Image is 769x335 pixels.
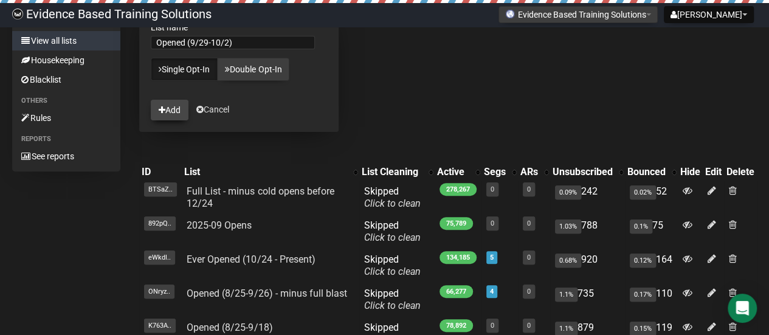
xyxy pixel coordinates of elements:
[630,219,652,233] span: 0.1%
[12,31,120,50] a: View all lists
[151,100,188,120] button: Add
[527,219,531,227] a: 0
[625,249,678,283] td: 164
[630,185,656,199] span: 0.02%
[625,215,678,249] td: 75
[364,266,421,277] a: Click to clean
[12,132,120,147] li: Reports
[481,164,518,181] th: Segs: No sort applied, activate to apply an ascending sort
[680,166,700,178] div: Hide
[217,58,289,81] a: Double Opt-In
[151,36,315,49] input: The name of your new list
[728,294,757,323] div: Open Intercom Messenger
[440,285,473,298] span: 66,277
[527,254,531,261] a: 0
[490,288,494,295] a: 4
[518,164,550,181] th: ARs: No sort applied, activate to apply an ascending sort
[12,9,23,19] img: 6a635aadd5b086599a41eda90e0773ac
[151,22,327,33] label: List name
[144,216,176,230] span: 892pQ..
[627,166,666,178] div: Bounced
[142,166,179,178] div: ID
[364,288,421,311] span: Skipped
[12,70,120,89] a: Blacklist
[550,181,625,215] td: 242
[184,166,347,178] div: List
[550,283,625,317] td: 735
[440,251,477,264] span: 134,185
[555,185,581,199] span: 0.09%
[12,108,120,128] a: Rules
[520,166,538,178] div: ARs
[625,283,678,317] td: 110
[12,147,120,166] a: See reports
[550,249,625,283] td: 920
[144,182,177,196] span: BTSaZ..
[144,285,174,299] span: ONryz..
[364,185,421,209] span: Skipped
[527,322,531,330] a: 0
[182,164,359,181] th: List: No sort applied, activate to apply an ascending sort
[364,198,421,209] a: Click to clean
[664,6,754,23] button: [PERSON_NAME]
[196,105,229,114] a: Cancel
[491,185,494,193] a: 0
[630,254,656,268] span: 0.12%
[491,219,494,227] a: 0
[490,254,494,261] a: 5
[726,166,754,178] div: Delete
[491,322,494,330] a: 0
[364,254,421,277] span: Skipped
[364,232,421,243] a: Click to clean
[555,288,578,302] span: 1.1%
[437,166,469,178] div: Active
[553,166,613,178] div: Unsubscribed
[625,164,678,181] th: Bounced: No sort applied, activate to apply an ascending sort
[505,9,515,19] img: favicons
[678,164,703,181] th: Hide: No sort applied, sorting is disabled
[527,288,531,295] a: 0
[440,217,473,230] span: 75,789
[440,183,477,196] span: 278,267
[12,50,120,70] a: Housekeeping
[187,322,272,333] a: Opened (8/25-9/18)
[151,58,218,81] a: Single Opt-In
[527,185,531,193] a: 0
[724,164,757,181] th: Delete: No sort applied, sorting is disabled
[550,215,625,249] td: 788
[498,6,658,23] button: Evidence Based Training Solutions
[187,288,347,299] a: Opened (8/25-9/26) - minus full blast
[364,219,421,243] span: Skipped
[144,319,176,333] span: K763A..
[139,164,182,181] th: ID: No sort applied, sorting is disabled
[12,94,120,108] li: Others
[550,164,625,181] th: Unsubscribed: No sort applied, activate to apply an ascending sort
[187,254,315,265] a: Ever Opened (10/24 - Present)
[364,300,421,311] a: Click to clean
[705,166,722,178] div: Edit
[440,319,473,332] span: 78,892
[187,219,252,231] a: 2025-09 Opens
[625,181,678,215] td: 52
[703,164,724,181] th: Edit: No sort applied, sorting is disabled
[144,250,175,264] span: eWkdI..
[555,219,581,233] span: 1.03%
[359,164,435,181] th: List Cleaning: No sort applied, activate to apply an ascending sort
[435,164,481,181] th: Active: No sort applied, activate to apply an ascending sort
[484,166,506,178] div: Segs
[362,166,422,178] div: List Cleaning
[630,288,656,302] span: 0.17%
[555,254,581,268] span: 0.68%
[187,185,334,209] a: Full List - minus cold opens before 12/24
